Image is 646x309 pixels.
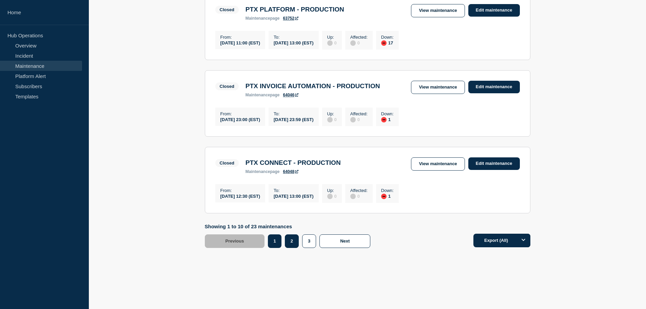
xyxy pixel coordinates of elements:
span: Previous [226,238,244,244]
span: maintenance [246,169,270,174]
div: [DATE] 13:00 (EST) [274,193,314,199]
div: [DATE] 23:59 (EST) [274,116,314,122]
a: 64046 [283,93,298,97]
a: 63752 [283,16,298,21]
p: page [246,16,280,21]
div: [DATE] 23:00 (EST) [220,116,260,122]
div: disabled [327,117,333,122]
p: Up : [327,35,337,40]
button: Options [517,234,530,247]
a: View maintenance [411,157,465,171]
a: Edit maintenance [468,4,520,17]
a: Edit maintenance [468,81,520,93]
a: 64048 [283,169,298,174]
div: 17 [381,40,394,46]
p: page [246,169,280,174]
div: [DATE] 12:30 (EST) [220,193,260,199]
span: maintenance [246,16,270,21]
p: To : [274,35,314,40]
div: 1 [381,193,394,199]
div: 0 [327,116,337,122]
span: Next [340,238,350,244]
p: From : [220,35,260,40]
button: 1 [268,234,281,248]
p: Up : [327,188,337,193]
span: maintenance [246,93,270,97]
div: 0 [350,40,368,46]
button: 2 [285,234,299,248]
div: disabled [350,40,356,46]
div: 0 [327,193,337,199]
div: disabled [350,194,356,199]
p: Showing 1 to 10 of 23 maintenances [205,224,374,229]
p: Down : [381,35,394,40]
p: Down : [381,188,394,193]
h3: PTX CONNECT - PRODUCTION [246,159,341,167]
p: Affected : [350,111,368,116]
div: 0 [350,193,368,199]
button: Previous [205,234,265,248]
div: disabled [327,194,333,199]
button: Next [319,234,370,248]
a: Edit maintenance [468,157,520,170]
p: Up : [327,111,337,116]
h3: PTX INVOICE AUTOMATION - PRODUCTION [246,82,380,90]
div: 1 [381,116,394,122]
div: Closed [220,7,234,12]
p: To : [274,111,314,116]
div: disabled [327,40,333,46]
div: [DATE] 13:00 (EST) [274,40,314,45]
button: 3 [302,234,316,248]
div: down [381,117,387,122]
div: 0 [327,40,337,46]
p: Affected : [350,188,368,193]
div: [DATE] 11:00 (EST) [220,40,260,45]
h3: PTX PLATFORM - PRODUCTION [246,6,344,13]
p: Down : [381,111,394,116]
p: page [246,93,280,97]
div: Closed [220,160,234,166]
div: down [381,40,387,46]
div: disabled [350,117,356,122]
div: Closed [220,84,234,89]
p: From : [220,111,260,116]
a: View maintenance [411,4,465,17]
a: View maintenance [411,81,465,94]
p: From : [220,188,260,193]
div: 0 [350,116,368,122]
p: To : [274,188,314,193]
div: down [381,194,387,199]
button: Export (All) [473,234,530,247]
p: Affected : [350,35,368,40]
